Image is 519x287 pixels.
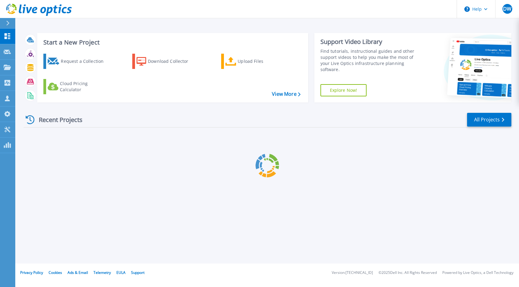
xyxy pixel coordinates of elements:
a: Support [131,270,144,275]
a: Upload Files [221,54,289,69]
div: Cloud Pricing Calculator [60,81,109,93]
div: Find tutorials, instructional guides and other support videos to help you make the most of your L... [320,48,420,73]
a: Ads & Email [68,270,88,275]
a: Cookies [49,270,62,275]
a: Explore Now! [320,84,367,96]
a: EULA [116,270,126,275]
a: Privacy Policy [20,270,43,275]
a: Download Collector [132,54,200,69]
span: DW [503,6,511,11]
a: Cloud Pricing Calculator [43,79,111,94]
a: Telemetry [93,270,111,275]
a: All Projects [467,113,511,127]
div: Request a Collection [61,55,110,67]
h3: Start a New Project [43,39,300,46]
li: Powered by Live Optics, a Dell Technology [442,271,514,275]
li: © 2025 Dell Inc. All Rights Reserved [378,271,437,275]
div: Recent Projects [24,112,91,127]
a: View More [272,91,300,97]
a: Request a Collection [43,54,111,69]
div: Support Video Library [320,38,420,46]
div: Download Collector [148,55,197,67]
li: Version: [TECHNICAL_ID] [332,271,373,275]
div: Upload Files [238,55,287,67]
